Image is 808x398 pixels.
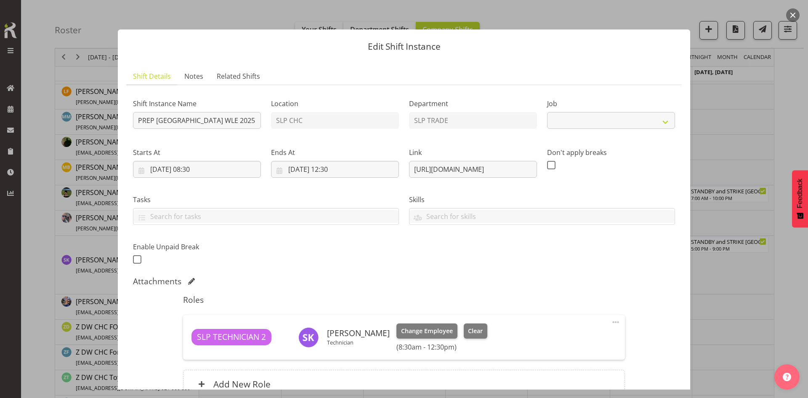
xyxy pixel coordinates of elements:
label: Don't apply breaks [547,147,675,158]
h5: Attachments [133,276,181,286]
label: Enable Unpaid Break [133,242,261,252]
img: stuart-koronic5115.jpg [298,327,319,347]
input: Click to select... [271,161,399,178]
label: Location [271,99,399,109]
span: Clear [468,326,483,336]
label: Shift Instance Name [133,99,261,109]
h5: Roles [183,295,625,305]
p: Edit Shift Instance [126,42,682,51]
button: Feedback - Show survey [792,170,808,227]
label: Job [547,99,675,109]
input: Search for skills [409,210,675,223]
input: Click to select... [133,161,261,178]
button: Clear [464,323,488,339]
input: Shift Instance Name [133,112,261,129]
span: Change Employee [401,326,453,336]
input: Search for tasks [133,210,399,223]
span: SLP TECHNICIAN 2 [197,331,266,343]
label: Tasks [133,195,399,205]
label: Ends At [271,147,399,158]
label: Starts At [133,147,261,158]
span: Feedback [796,179,804,208]
h6: [PERSON_NAME] [327,329,390,338]
span: Related Shifts [217,71,260,81]
label: Link [409,147,537,158]
p: Technician [327,339,390,346]
h6: Add New Role [213,379,271,390]
h6: (8:30am - 12:30pm) [396,343,487,351]
label: Skills [409,195,675,205]
img: help-xxl-2.png [783,373,791,381]
span: Shift Details [133,71,171,81]
span: Notes [184,71,203,81]
button: Change Employee [396,323,457,339]
label: Department [409,99,537,109]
